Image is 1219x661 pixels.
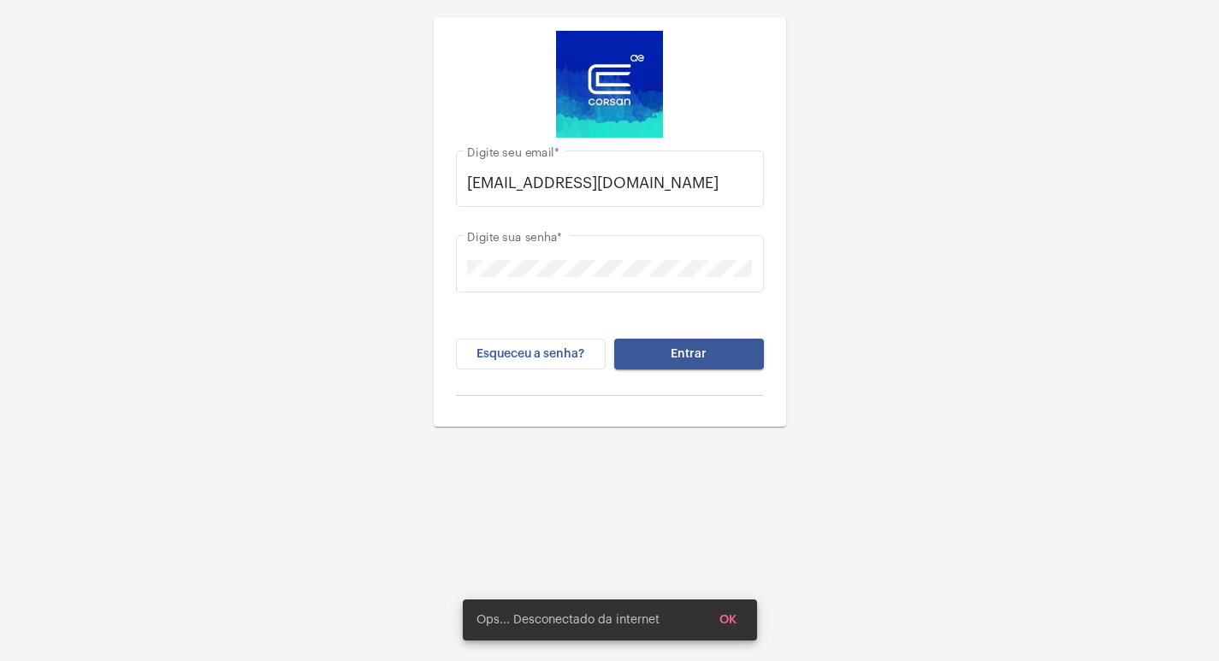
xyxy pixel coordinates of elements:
[706,605,750,635] button: OK
[556,31,663,138] img: d4669ae0-8c07-2337-4f67-34b0df7f5ae4.jpeg
[719,614,737,626] span: OK
[476,348,584,360] span: Esqueceu a senha?
[467,174,752,192] input: Digite seu email
[614,339,764,369] button: Entrar
[476,611,660,629] span: Ops... Desconectado da internet
[456,339,606,369] button: Esqueceu a senha?
[671,348,707,360] span: Entrar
